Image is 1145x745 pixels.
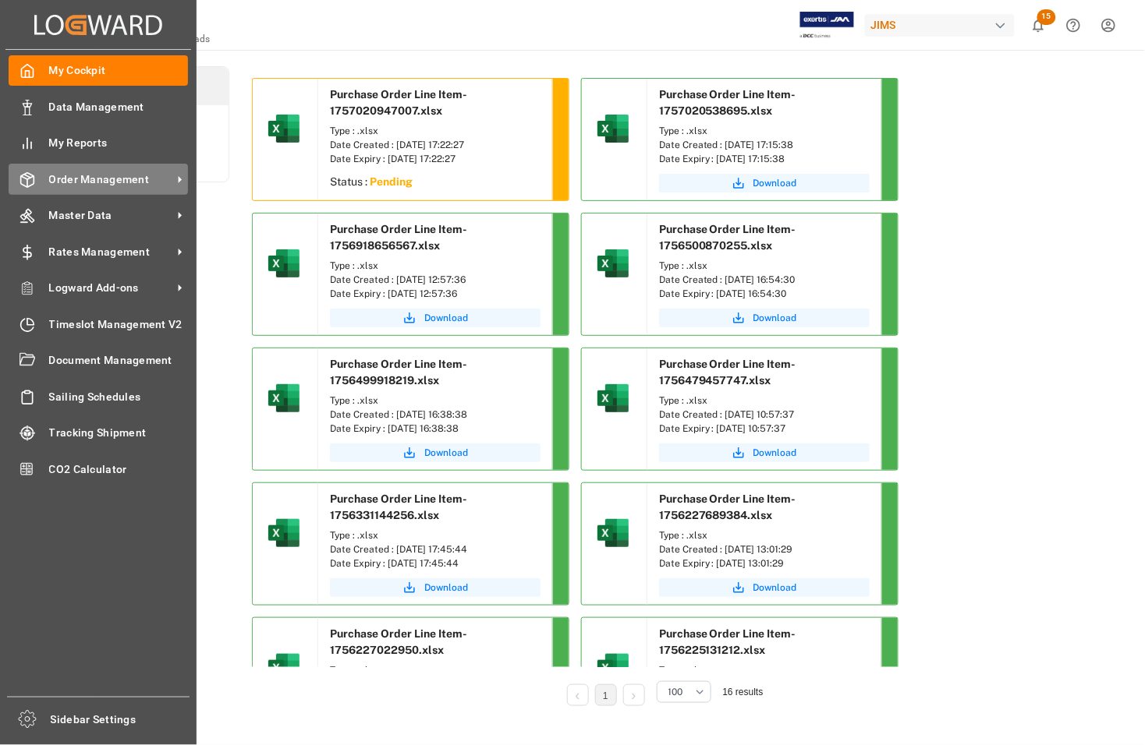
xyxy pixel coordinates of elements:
[49,316,189,333] span: Timeslot Management V2
[330,223,467,252] span: Purchase Order Line Item-1756918656567.xlsx
[330,287,541,301] div: Date Expiry : [DATE] 12:57:36
[659,273,870,287] div: Date Created : [DATE] 16:54:30
[753,581,797,595] span: Download
[330,124,541,138] div: Type : .xlsx
[668,685,683,699] span: 100
[1021,8,1056,43] button: show 15 new notifications
[49,62,189,79] span: My Cockpit
[659,223,796,252] span: Purchase Order Line Item-1756500870255.xlsx
[424,446,468,460] span: Download
[659,578,870,597] button: Download
[753,446,797,460] span: Download
[659,627,796,656] span: Purchase Order Line Item-1756225131212.xlsx
[9,418,188,448] a: Tracking Shipment
[9,309,188,339] a: Timeslot Management V2
[567,684,589,706] li: Previous Page
[753,311,797,325] span: Download
[659,259,870,273] div: Type : .xlsx
[800,12,854,39] img: Exertis%20JAM%20-%20Email%20Logo.jpg_1722504956.jpg
[659,493,796,521] span: Purchase Order Line Item-1756227689384.xlsx
[9,91,188,122] a: Data Management
[265,649,303,687] img: microsoft-excel-2019--v1.png
[659,542,870,556] div: Date Created : [DATE] 13:01:29
[623,684,645,706] li: Next Page
[49,207,172,224] span: Master Data
[9,381,188,411] a: Sailing Schedules
[330,309,541,327] button: Download
[9,128,188,158] a: My Reports
[659,663,870,677] div: Type : .xlsx
[659,124,870,138] div: Type : .xlsx
[49,425,189,441] span: Tracking Shipment
[51,711,190,728] span: Sidebar Settings
[318,170,552,198] div: Status :
[657,681,711,703] button: open menu
[594,649,632,687] img: microsoft-excel-2019--v1.png
[659,174,870,192] button: Download
[603,690,608,701] a: 1
[659,88,796,117] span: Purchase Order Line Item-1757020538695.xlsx
[594,110,632,147] img: microsoft-excel-2019--v1.png
[330,408,541,422] div: Date Created : [DATE] 16:38:38
[865,10,1021,40] button: JIMS
[1037,9,1056,25] span: 15
[594,514,632,552] img: microsoft-excel-2019--v1.png
[330,152,541,166] div: Date Expiry : [DATE] 17:22:27
[265,110,303,147] img: microsoft-excel-2019--v1.png
[49,352,189,369] span: Document Management
[9,345,188,376] a: Document Management
[330,542,541,556] div: Date Created : [DATE] 17:45:44
[330,578,541,597] button: Download
[330,259,541,273] div: Type : .xlsx
[330,138,541,152] div: Date Created : [DATE] 17:22:27
[659,443,870,462] button: Download
[659,528,870,542] div: Type : .xlsx
[659,408,870,422] div: Date Created : [DATE] 10:57:37
[1056,8,1091,43] button: Help Center
[659,152,870,166] div: Date Expiry : [DATE] 17:15:38
[49,171,172,188] span: Order Management
[265,380,303,417] img: microsoft-excel-2019--v1.png
[659,358,796,387] span: Purchase Order Line Item-1756479457747.xlsx
[330,273,541,287] div: Date Created : [DATE] 12:57:36
[424,311,468,325] span: Download
[265,245,303,282] img: microsoft-excel-2019--v1.png
[49,135,189,151] span: My Reports
[330,627,467,656] span: Purchase Order Line Item-1756227022950.xlsx
[330,663,541,677] div: Type : .xlsx
[330,88,467,117] span: Purchase Order Line Item-1757020947007.xlsx
[370,175,413,188] sapn: Pending
[49,99,189,115] span: Data Management
[265,514,303,552] img: microsoft-excel-2019--v1.png
[49,389,189,405] span: Sailing Schedules
[659,394,870,408] div: Type : .xlsx
[330,394,541,408] div: Type : .xlsx
[330,443,541,462] button: Download
[865,14,1015,37] div: JIMS
[659,556,870,570] div: Date Expiry : [DATE] 13:01:29
[659,138,870,152] div: Date Created : [DATE] 17:15:38
[753,176,797,190] span: Download
[330,358,467,387] span: Purchase Order Line Item-1756499918219.xlsx
[330,556,541,570] div: Date Expiry : [DATE] 17:45:44
[9,454,188,484] a: CO2 Calculator
[330,493,467,521] span: Purchase Order Line Item-1756331144256.xlsx
[49,461,189,478] span: CO2 Calculator
[659,287,870,301] div: Date Expiry : [DATE] 16:54:30
[723,687,764,697] span: 16 results
[330,528,541,542] div: Type : .xlsx
[49,280,172,296] span: Logward Add-ons
[9,55,188,86] a: My Cockpit
[659,309,870,327] button: Download
[594,380,632,417] img: microsoft-excel-2019--v1.png
[49,244,172,260] span: Rates Management
[594,245,632,282] img: microsoft-excel-2019--v1.png
[424,581,468,595] span: Download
